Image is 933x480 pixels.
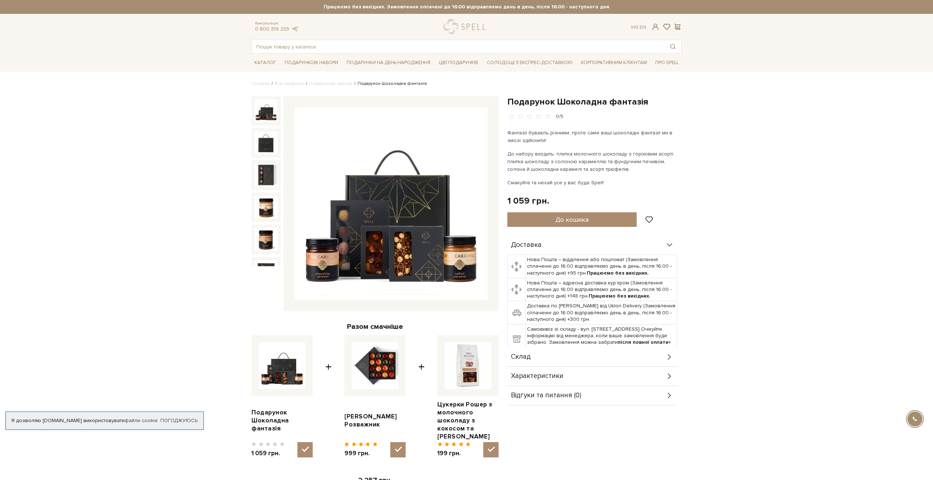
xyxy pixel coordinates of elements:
td: Нова Пошта – відділення або поштомат (Замовлення сплаченні до 16:00 відправляємо день в день, піс... [525,255,677,278]
img: Подарунок Шоколадна фантазія [294,107,488,300]
img: Подарунок Шоколадна фантазія [254,163,278,186]
a: Корпоративним клієнтам [578,57,650,68]
a: Подарунки на День народження [344,57,433,68]
img: Подарунок Шоколадна фантазія [254,99,278,122]
td: Самовивіз зі складу - вул. [STREET_ADDRESS] Очікуйте інформацію від менеджера, коли ваше замовлен... [525,324,677,354]
a: Ідеї подарунків [436,57,481,68]
img: Подарунок Шоколадна фантазія [254,131,278,154]
b: Працюємо без вихідних. [587,270,649,276]
td: Доставка по [PERSON_NAME] від Uklon Delivery (Замовлення сплаченні до 16:00 відправляємо день в д... [525,301,677,324]
span: Відгуки та питання (0) [511,392,581,399]
a: En [640,24,646,30]
img: Подарунок Шоколадна фантазія [259,342,305,389]
span: Консультація: [255,21,298,26]
input: Пошук товару у каталозі [252,40,664,53]
a: telegram [291,26,298,32]
div: 1 059 грн. [507,195,549,206]
a: Вся продукція [275,81,304,86]
h1: Подарунок Шоколадна фантазія [507,96,682,107]
b: після повної оплати [618,339,668,345]
img: Подарунок Шоколадна фантазія [254,228,278,251]
span: До кошика [555,216,589,224]
span: 999 грн. [344,449,378,457]
a: Погоджуюсь [160,417,198,424]
a: Каталог [251,57,279,68]
span: + [418,335,425,458]
div: Разом смачніше [251,322,499,331]
img: Подарунок Шоколадна фантазія [254,260,278,283]
span: + [325,335,332,458]
p: Смакуйте та нехай усе у вас буде Spell! [507,179,678,186]
span: 199 грн. [437,449,471,457]
p: До набору входить: плитка молочного шоколаду з горіховим асорті, плитка шоколаду з солоною караме... [507,150,678,173]
button: До кошика [507,212,637,227]
strong: Працюємо без вихідних. Замовлення оплачені до 16:00 відправляємо день в день, після 16:00 - насту... [251,4,682,10]
p: Фантазії бувають різними, проте саме ваші шоколадні фантазії ми в змозі здійснити! [507,129,678,144]
span: Характеристики [511,373,563,379]
a: Подарунок Шоколадна фантазія [251,409,313,433]
a: Про Spell [652,57,682,68]
a: файли cookie [125,417,158,424]
span: Склад [511,354,531,360]
a: logo [444,19,489,34]
div: Ук [631,24,646,31]
span: | [637,24,638,30]
img: Сет цукерок Розважник [352,342,398,389]
a: Подарункові набори [282,57,341,68]
div: Я дозволяю [DOMAIN_NAME] використовувати [6,417,203,424]
a: Цукерки Рошер з молочного шоколаду з кокосом та [PERSON_NAME] [437,401,499,441]
li: Подарунок Шоколадна фантазія [352,80,427,87]
span: Доставка [511,242,542,248]
div: 0/5 [556,113,563,120]
a: Солодощі з експрес-доставкою [484,56,575,69]
span: 1 059 грн. [251,449,285,457]
a: Подарункові набори [309,81,352,86]
a: 0 800 319 233 [255,26,289,32]
img: Подарунок Шоколадна фантазія [254,196,278,219]
img: Цукерки Рошер з молочного шоколаду з кокосом та мигдалем [445,342,491,389]
button: Пошук товару у каталозі [664,40,681,53]
b: Працюємо без вихідних. [589,293,651,299]
a: [PERSON_NAME] Розважник [344,413,406,429]
td: Нова Пошта – адресна доставка кур'єром (Замовлення сплаченні до 16:00 відправляємо день в день, п... [525,278,677,301]
a: Головна [251,81,270,86]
